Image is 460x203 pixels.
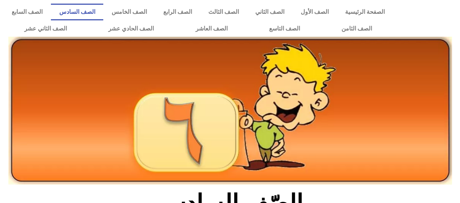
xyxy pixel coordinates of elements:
[248,20,321,37] a: الصف التاسع
[103,4,155,20] a: الصف الخامس
[200,4,247,20] a: الصف الثالث
[155,4,200,20] a: الصف الرابع
[88,20,175,37] a: الصف الحادي عشر
[337,4,393,20] a: الصفحة الرئيسية
[321,20,393,37] a: الصف الثامن
[175,20,248,37] a: الصف العاشر
[4,20,88,37] a: الصف الثاني عشر
[51,4,103,20] a: الصف السادس
[247,4,292,20] a: الصف الثاني
[292,4,337,20] a: الصف الأول
[4,4,51,20] a: الصف السابع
